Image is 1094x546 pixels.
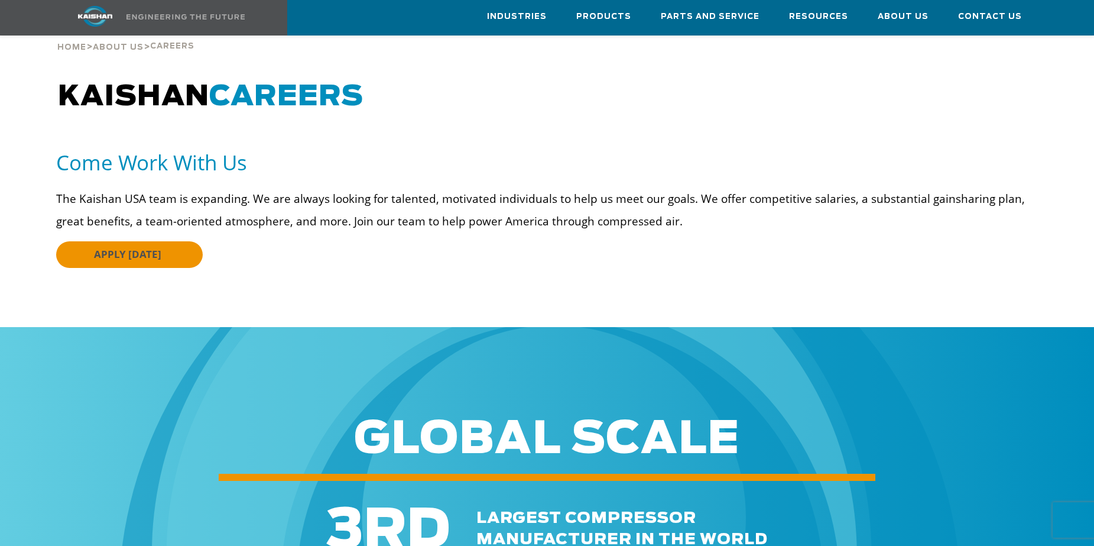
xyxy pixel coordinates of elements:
[576,1,631,33] a: Products
[93,41,144,52] a: About Us
[58,83,363,111] span: KAISHAN
[56,149,1049,176] h5: Come Work With Us
[150,43,194,50] span: Careers
[487,1,547,33] a: Industries
[209,83,363,111] span: CAREERS
[57,44,86,51] span: Home
[51,6,139,27] img: kaishan logo
[878,10,929,24] span: About Us
[487,10,547,24] span: Industries
[94,247,161,261] span: APPLY [DATE]
[576,10,631,24] span: Products
[878,1,929,33] a: About Us
[958,1,1022,33] a: Contact Us
[57,41,86,52] a: Home
[661,1,759,33] a: Parts and Service
[789,10,848,24] span: Resources
[56,188,1049,232] p: The Kaishan USA team is expanding. We are always looking for talented, motivated individuals to h...
[56,241,203,268] a: APPLY [DATE]
[126,14,245,20] img: Engineering the future
[789,1,848,33] a: Resources
[93,44,144,51] span: About Us
[958,10,1022,24] span: Contact Us
[661,10,759,24] span: Parts and Service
